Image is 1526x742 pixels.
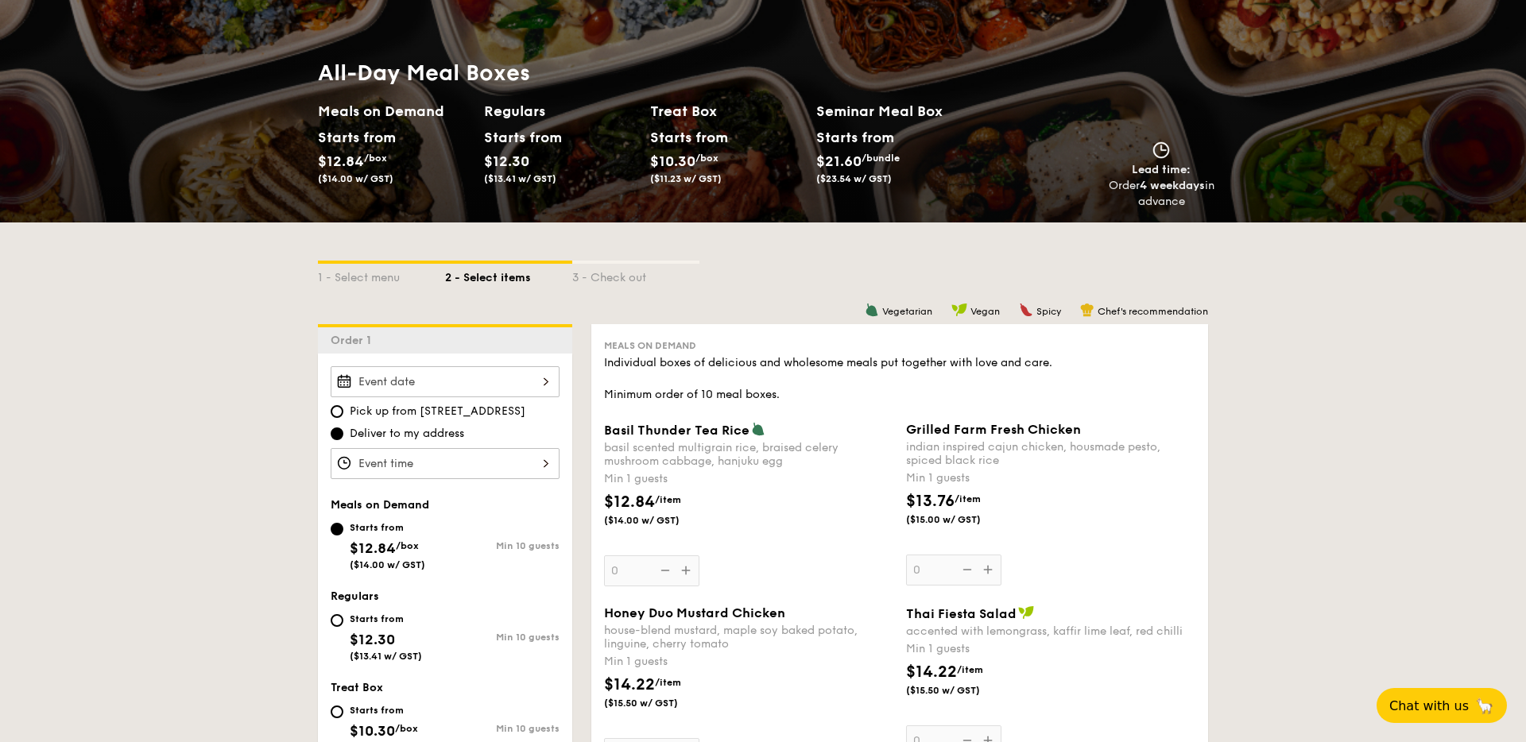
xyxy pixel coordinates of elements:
[331,448,560,479] input: Event time
[906,492,955,511] span: $13.76
[695,153,718,164] span: /box
[906,440,1195,467] div: indian inspired cajun chicken, housmade pesto, spiced black rice
[865,303,879,317] img: icon-vegetarian.fe4039eb.svg
[350,426,464,442] span: Deliver to my address
[331,427,343,440] input: Deliver to my address
[445,540,560,551] div: Min 10 guests
[331,681,383,694] span: Treat Box
[1036,306,1061,317] span: Spicy
[331,366,560,397] input: Event date
[318,173,393,184] span: ($14.00 w/ GST)
[1019,303,1033,317] img: icon-spicy.37a8142b.svg
[331,523,343,535] input: Starts from$12.84/box($14.00 w/ GST)Min 10 guests
[331,498,429,512] span: Meals on Demand
[331,589,379,603] span: Regulars
[1080,303,1094,317] img: icon-chef-hat.a58ddaea.svg
[604,675,655,694] span: $14.22
[318,59,982,87] h1: All-Day Meal Boxes
[350,651,422,662] span: ($13.41 w/ GST)
[350,722,395,740] span: $10.30
[650,100,804,122] h2: Treat Box
[957,664,983,675] span: /item
[882,306,932,317] span: Vegetarian
[604,441,893,468] div: basil scented multigrain rice, braised celery mushroom cabbage, hanjuku egg
[484,153,529,170] span: $12.30
[604,624,893,651] div: house-blend mustard, maple soy baked potato, linguine, cherry tomato
[751,422,765,436] img: icon-vegetarian.fe4039eb.svg
[395,723,418,734] span: /box
[862,153,900,164] span: /bundle
[1149,141,1173,159] img: icon-clock.2db775ea.svg
[650,153,695,170] span: $10.30
[655,494,681,505] span: /item
[1108,178,1214,210] div: Order in advance
[816,126,893,149] div: Starts from
[318,153,364,170] span: $12.84
[1377,688,1507,723] button: Chat with us🦙
[318,100,471,122] h2: Meals on Demand
[604,355,1195,403] div: Individual boxes of delicious and wholesome meals put together with love and care. Minimum order ...
[364,153,387,164] span: /box
[604,493,655,512] span: $12.84
[906,663,957,682] span: $14.22
[604,514,712,527] span: ($14.00 w/ GST)
[350,613,422,625] div: Starts from
[650,126,721,149] div: Starts from
[1098,306,1208,317] span: Chef's recommendation
[331,405,343,418] input: Pick up from [STREET_ADDRESS]
[816,100,982,122] h2: Seminar Meal Box
[445,264,572,286] div: 2 - Select items
[331,614,343,627] input: Starts from$12.30($13.41 w/ GST)Min 10 guests
[970,306,1000,317] span: Vegan
[604,697,712,709] span: ($15.50 w/ GST)
[650,173,722,184] span: ($11.23 w/ GST)
[906,641,1195,657] div: Min 1 guests
[906,606,1017,621] span: Thai Fiesta Salad
[350,704,421,717] div: Starts from
[318,264,445,286] div: 1 - Select menu
[906,470,1195,486] div: Min 1 guests
[331,705,343,718] input: Starts from$10.30/box($11.23 w/ GST)Min 10 guests
[350,539,396,557] span: $12.84
[906,624,1195,638] div: accented with lemongrass, kaffir lime leaf, red chilli
[318,126,389,149] div: Starts from
[350,559,425,570] span: ($14.00 w/ GST)
[484,173,556,184] span: ($13.41 w/ GST)
[1132,163,1191,176] span: Lead time:
[572,264,699,286] div: 3 - Check out
[604,340,696,351] span: Meals on Demand
[484,126,555,149] div: Starts from
[955,493,981,504] span: /item
[350,631,395,648] span: $12.30
[604,605,785,620] span: Honey Duo Mustard Chicken
[816,173,892,184] span: ($23.54 w/ GST)
[604,654,893,670] div: Min 1 guests
[484,100,637,122] h2: Regulars
[604,471,893,487] div: Min 1 guests
[906,684,1014,697] span: ($15.50 w/ GST)
[350,521,425,534] div: Starts from
[331,334,378,347] span: Order 1
[1140,179,1205,192] strong: 4 weekdays
[655,677,681,688] span: /item
[445,723,560,734] div: Min 10 guests
[445,632,560,643] div: Min 10 guests
[816,153,862,170] span: $21.60
[396,540,419,551] span: /box
[906,513,1014,526] span: ($15.00 w/ GST)
[1475,697,1494,715] span: 🦙
[1018,605,1034,620] img: icon-vegan.f8ff3823.svg
[906,422,1081,437] span: Grilled Farm Fresh Chicken
[1389,698,1469,713] span: Chat with us
[604,423,749,438] span: Basil Thunder Tea Rice
[951,303,967,317] img: icon-vegan.f8ff3823.svg
[350,404,525,419] span: Pick up from [STREET_ADDRESS]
